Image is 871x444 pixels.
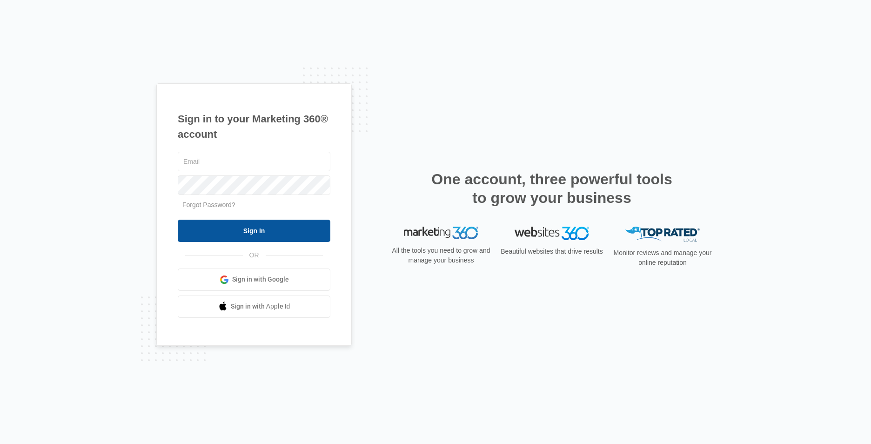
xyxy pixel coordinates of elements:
[500,247,604,256] p: Beautiful websites that drive results
[178,296,330,318] a: Sign in with Apple Id
[429,170,675,207] h2: One account, three powerful tools to grow your business
[232,275,289,284] span: Sign in with Google
[178,269,330,291] a: Sign in with Google
[178,152,330,171] input: Email
[610,248,715,268] p: Monitor reviews and manage your online reputation
[182,201,235,209] a: Forgot Password?
[389,246,493,265] p: All the tools you need to grow and manage your business
[178,111,330,142] h1: Sign in to your Marketing 360® account
[231,302,290,311] span: Sign in with Apple Id
[178,220,330,242] input: Sign In
[625,227,700,242] img: Top Rated Local
[515,227,589,240] img: Websites 360
[404,227,478,240] img: Marketing 360
[243,250,266,260] span: OR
